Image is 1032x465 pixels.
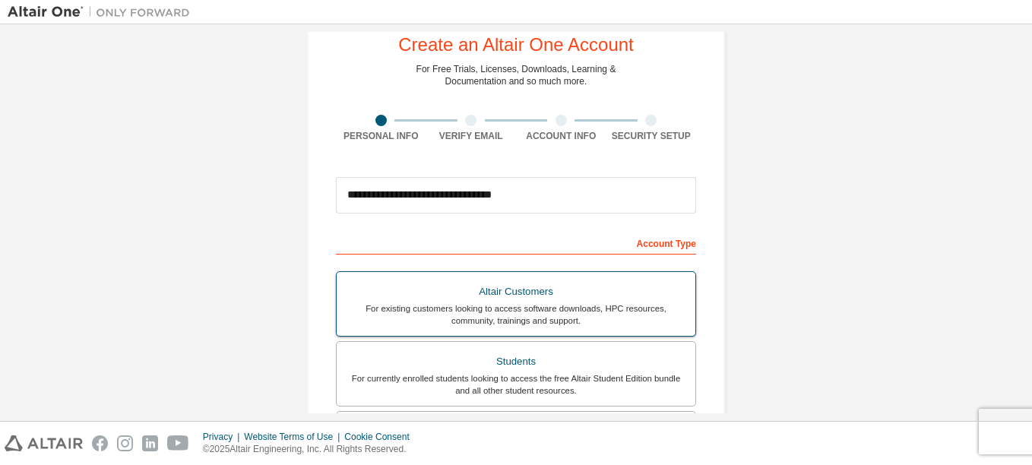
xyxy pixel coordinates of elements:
[167,435,189,451] img: youtube.svg
[344,431,418,443] div: Cookie Consent
[346,302,686,327] div: For existing customers looking to access software downloads, HPC resources, community, trainings ...
[8,5,198,20] img: Altair One
[346,372,686,397] div: For currently enrolled students looking to access the free Altair Student Edition bundle and all ...
[142,435,158,451] img: linkedin.svg
[416,63,616,87] div: For Free Trials, Licenses, Downloads, Learning & Documentation and so much more.
[5,435,83,451] img: altair_logo.svg
[346,281,686,302] div: Altair Customers
[203,431,244,443] div: Privacy
[426,130,517,142] div: Verify Email
[346,351,686,372] div: Students
[336,230,696,255] div: Account Type
[516,130,606,142] div: Account Info
[606,130,697,142] div: Security Setup
[117,435,133,451] img: instagram.svg
[336,130,426,142] div: Personal Info
[398,36,634,54] div: Create an Altair One Account
[92,435,108,451] img: facebook.svg
[203,443,419,456] p: © 2025 Altair Engineering, Inc. All Rights Reserved.
[244,431,344,443] div: Website Terms of Use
